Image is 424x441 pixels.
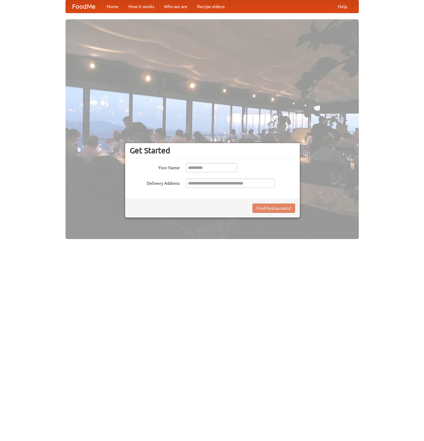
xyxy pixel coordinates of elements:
[130,146,295,155] h3: Get Started
[252,204,295,213] button: Find Restaurants!
[130,179,180,186] label: Delivery Address
[66,0,102,13] a: FoodMe
[192,0,230,13] a: Recipe videos
[102,0,124,13] a: Home
[159,0,192,13] a: Who we are
[130,163,180,171] label: Your Name
[124,0,159,13] a: How it works
[333,0,352,13] a: Help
